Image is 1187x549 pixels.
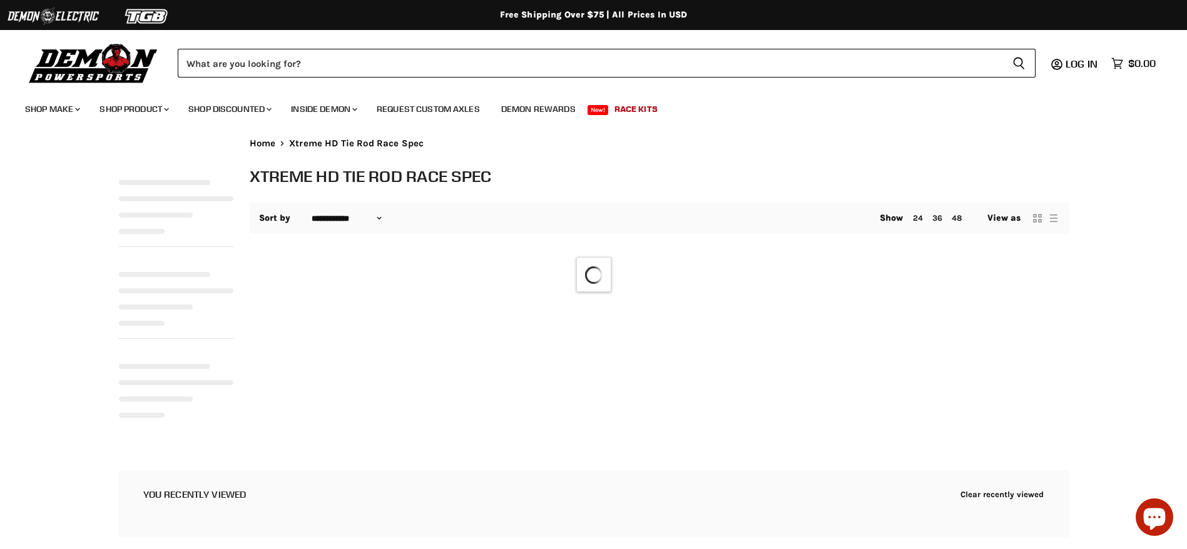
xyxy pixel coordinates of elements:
button: Search [1002,49,1036,78]
form: Product [178,49,1036,78]
a: Log in [1060,58,1105,69]
img: Demon Powersports [25,41,162,85]
img: Demon Electric Logo 2 [6,4,100,28]
h1: Xtreme HD Tie Rod Race Spec [250,166,1069,186]
span: Log in [1066,58,1098,70]
a: $0.00 [1105,54,1162,73]
a: Demon Rewards [492,96,585,122]
input: Search [178,49,1002,78]
span: $0.00 [1128,58,1156,69]
a: 48 [952,213,962,223]
button: grid view [1031,212,1044,224]
a: Race Kits [605,96,667,122]
span: Show [880,213,904,223]
a: Shop Product [90,96,176,122]
ul: Main menu [16,91,1153,122]
button: Clear recently viewed [960,490,1044,499]
a: Request Custom Axles [367,96,489,122]
span: View as [987,213,1021,223]
h2: You recently viewed [143,489,247,500]
a: Inside Demon [282,96,365,122]
a: 24 [913,213,923,223]
a: Shop Discounted [179,96,279,122]
a: Shop Make [16,96,88,122]
div: Free Shipping Over $75 | All Prices In USD [93,9,1094,21]
inbox-online-store-chat: Shopify online store chat [1132,498,1177,539]
aside: Recently viewed products [93,470,1094,537]
label: Sort by [259,213,291,223]
span: New! [588,105,609,115]
nav: Breadcrumbs [250,138,1069,149]
button: list view [1047,212,1060,224]
img: TGB Logo 2 [100,4,194,28]
span: Xtreme HD Tie Rod Race Spec [289,138,424,149]
a: Home [250,138,276,149]
nav: Collection utilities [250,203,1069,234]
a: 36 [932,213,942,223]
